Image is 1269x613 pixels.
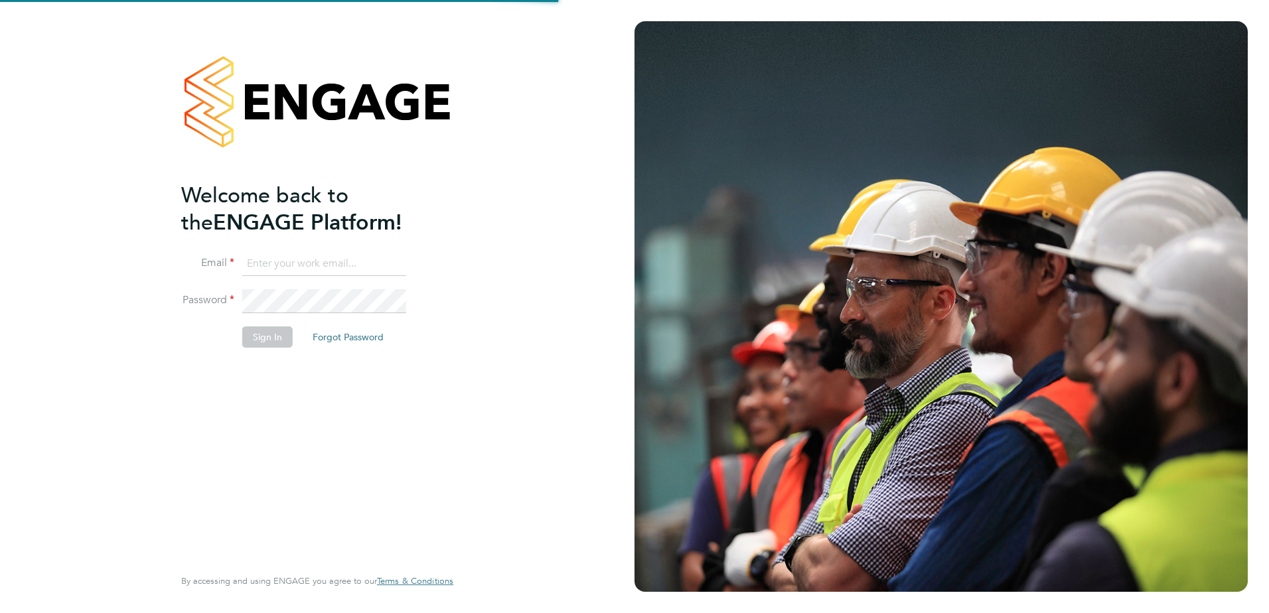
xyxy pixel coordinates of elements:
span: Terms & Conditions [377,575,453,586]
button: Sign In [242,326,293,348]
label: Password [181,293,234,307]
a: Terms & Conditions [377,576,453,586]
button: Forgot Password [302,326,394,348]
span: By accessing and using ENGAGE you agree to our [181,575,453,586]
label: Email [181,256,234,270]
span: Welcome back to the [181,182,348,236]
input: Enter your work email... [242,252,406,276]
h2: ENGAGE Platform! [181,182,440,236]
